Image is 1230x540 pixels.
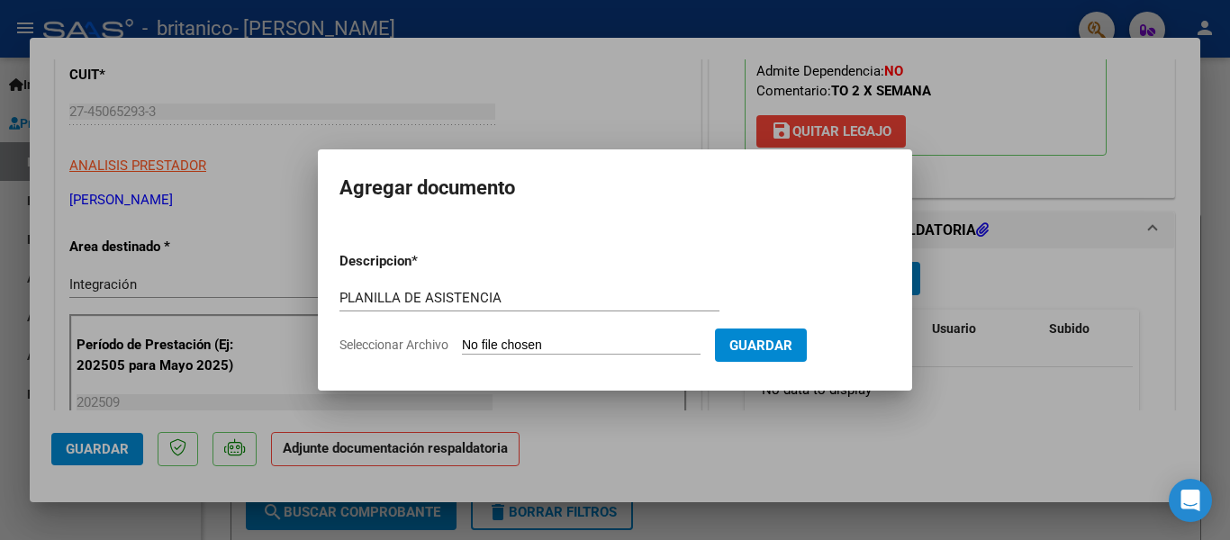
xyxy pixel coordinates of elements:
[339,251,505,272] p: Descripcion
[339,171,891,205] h2: Agregar documento
[729,337,792,354] span: Guardar
[715,328,807,362] button: Guardar
[1169,479,1212,522] div: Open Intercom Messenger
[339,337,448,352] span: Seleccionar Archivo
